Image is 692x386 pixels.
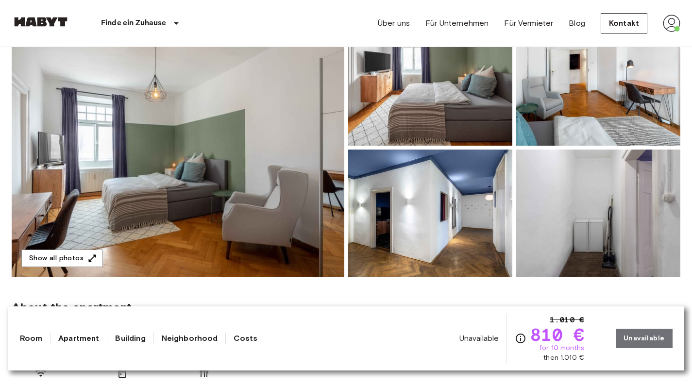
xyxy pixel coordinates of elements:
span: About the apartment [12,300,132,315]
a: Apartment [58,333,99,344]
a: Über uns [378,17,410,29]
a: Blog [569,17,585,29]
a: Neighborhood [162,333,218,344]
span: 1.010 € [550,314,584,326]
span: 810 € [530,326,584,343]
img: Picture of unit DE-02-008-002-02HF [516,18,680,146]
img: Picture of unit DE-02-008-002-02HF [348,150,512,277]
p: Finde ein Zuhause [101,17,167,29]
a: Room [20,333,43,344]
img: Marketing picture of unit DE-02-008-002-02HF [12,18,344,277]
a: Kontakt [601,13,647,34]
button: Show all photos [21,250,103,268]
img: Habyt [12,17,70,27]
img: Picture of unit DE-02-008-002-02HF [348,18,512,146]
span: for 10 months [540,343,584,353]
span: Unavailable [459,333,499,344]
a: Für Unternehmen [425,17,489,29]
img: avatar [663,15,680,32]
a: Building [115,333,145,344]
svg: Check cost overview for full price breakdown. Please note that discounts apply to new joiners onl... [515,333,526,344]
a: Für Vermieter [504,17,553,29]
img: Picture of unit DE-02-008-002-02HF [516,150,680,277]
span: then 1.010 € [543,353,584,363]
a: Costs [234,333,257,344]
